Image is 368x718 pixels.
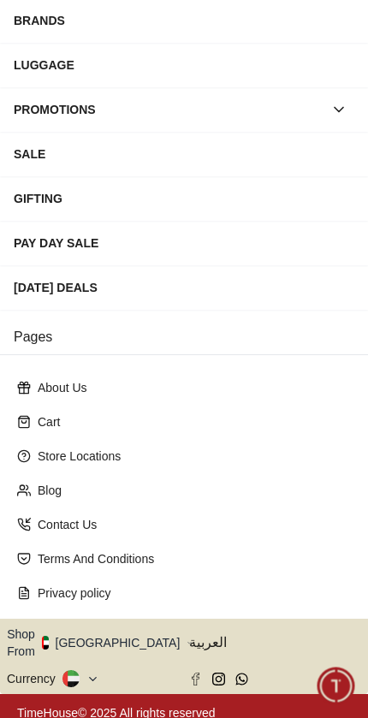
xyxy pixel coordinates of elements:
[38,550,344,567] p: Terms And Conditions
[7,626,193,660] button: Shop From[GEOGRAPHIC_DATA]
[38,516,344,533] p: Contact Us
[189,673,202,685] a: Facebook
[38,448,344,465] p: Store Locations
[14,94,323,125] div: PROMOTIONS
[7,670,62,687] div: Currency
[38,379,344,396] p: About Us
[189,632,361,653] span: العربية
[212,673,225,685] a: Instagram
[14,50,354,80] div: LUGGAGE
[38,584,344,602] p: Privacy policy
[14,272,354,303] div: [DATE] DEALS
[14,228,354,258] div: PAY DAY SALE
[14,183,354,214] div: GIFTING
[235,673,248,685] a: Whatsapp
[38,482,344,499] p: Blog
[189,626,361,660] button: العربية
[14,139,354,169] div: SALE
[42,636,49,650] img: United Arab Emirates
[318,668,355,705] div: Chat Widget
[38,413,344,430] p: Cart
[14,5,354,36] div: BRANDS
